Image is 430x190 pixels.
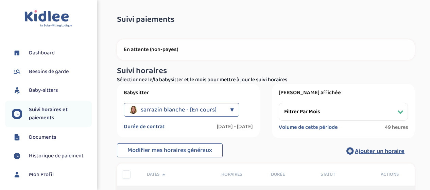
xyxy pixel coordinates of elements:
[279,89,408,96] label: [PERSON_NAME] affichée
[117,76,415,84] p: Sélectionnez le/la babysitter et le mois pour mettre à jour le suivi horaires
[315,171,365,178] div: Statut
[124,46,408,53] p: En attente (non-payes)
[266,171,315,178] div: Durée
[24,10,72,28] img: logo.svg
[12,151,92,161] a: Historique de paiement
[12,151,22,161] img: suivihoraire.svg
[29,86,58,94] span: Baby-sitters
[365,171,415,178] div: Actions
[12,48,22,58] img: dashboard.svg
[12,85,92,96] a: Baby-sitters
[117,143,223,158] button: Modifier mes horaires généraux
[355,146,405,156] span: Ajouter un horaire
[230,103,234,117] div: ▼
[142,171,216,178] div: Dates
[29,106,92,122] span: Suivi horaires et paiements
[117,67,415,75] h3: Suivi horaires
[12,109,22,119] img: suivihoraire.svg
[12,170,92,180] a: Mon Profil
[12,85,22,96] img: babysitters.svg
[141,103,217,117] span: sarrazin blanche - [En cours]
[29,171,54,179] span: Mon Profil
[117,15,174,24] span: Suivi paiements
[29,49,55,57] span: Dashboard
[127,145,212,155] span: Modifier mes horaires généraux
[29,152,84,160] span: Historique de paiement
[336,143,415,158] button: Ajouter un horaire
[12,132,22,142] img: documents.svg
[221,171,261,178] span: Horaires
[385,124,408,131] span: 49 heures
[29,133,56,141] span: Documents
[129,106,137,114] img: avatar_sarrazin-blanche_2025_07_17_13_28_42.png
[12,67,22,77] img: besoin.svg
[217,123,253,130] label: [DATE] - [DATE]
[124,123,165,130] label: Durée de contrat
[279,124,338,131] label: Volume de cette période
[124,89,253,96] label: Babysitter
[12,48,92,58] a: Dashboard
[12,170,22,180] img: profil.svg
[12,132,92,142] a: Documents
[29,68,69,76] span: Besoins de garde
[12,106,92,122] a: Suivi horaires et paiements
[12,67,92,77] a: Besoins de garde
